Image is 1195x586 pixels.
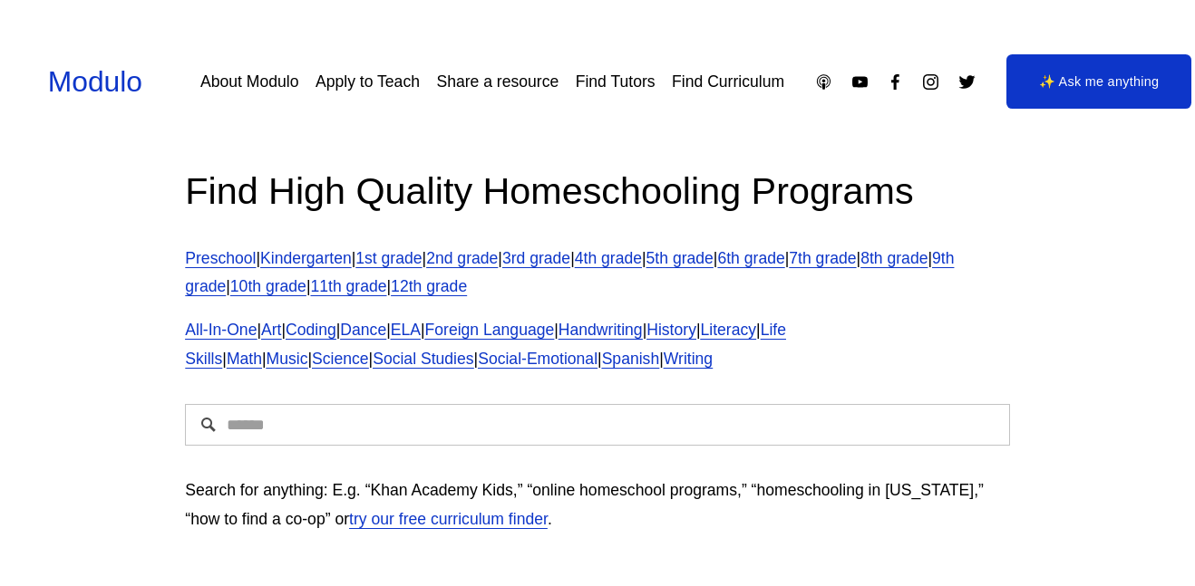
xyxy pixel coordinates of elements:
a: Art [261,321,281,339]
a: Facebook [886,72,905,91]
a: About Modulo [200,66,298,98]
a: try our free curriculum finder [349,510,548,528]
a: Life Skills [185,321,786,368]
a: Coding [286,321,336,339]
a: Twitter [957,72,976,91]
p: | | | | | | | | | | | | | | | | [185,316,1009,373]
a: 12th grade [391,277,467,295]
a: Math [227,350,262,368]
a: Apple Podcasts [814,72,833,91]
a: 3rd grade [502,249,570,267]
a: Find Curriculum [672,66,784,98]
a: Kindergarten [260,249,352,267]
p: Search for anything: E.g. “Khan Academy Kids,” “online homeschool programs,” “homeschooling in [U... [185,476,1009,533]
a: Spanish [602,350,660,368]
a: Social Studies [373,350,473,368]
a: All-In-One [185,321,257,339]
a: Preschool [185,249,256,267]
a: 4th grade [575,249,642,267]
a: Modulo [48,65,142,98]
a: Music [267,350,308,368]
a: ✨ Ask me anything [1006,54,1192,109]
a: 7th grade [789,249,856,267]
a: Foreign Language [425,321,555,339]
a: 6th grade [717,249,784,267]
a: 5th grade [646,249,714,267]
a: 10th grade [230,277,306,295]
a: Apply to Teach [316,66,420,98]
a: YouTube [850,72,870,91]
a: History [646,321,696,339]
a: Handwriting [559,321,643,339]
a: 1st grade [355,249,422,267]
a: 8th grade [860,249,928,267]
a: 2nd grade [426,249,498,267]
input: Search [185,404,1009,446]
a: Science [312,350,369,368]
a: Social-Emotional [478,350,597,368]
a: Literacy [701,321,757,339]
a: Dance [340,321,386,339]
a: ELA [391,321,421,339]
a: Instagram [921,72,940,91]
a: Find Tutors [576,66,656,98]
a: 11th grade [310,277,386,295]
p: | | | | | | | | | | | | | [185,245,1009,302]
h2: Find High Quality Homeschooling Programs [185,167,1009,216]
a: Writing [664,350,713,368]
a: Share a resource [436,66,559,98]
